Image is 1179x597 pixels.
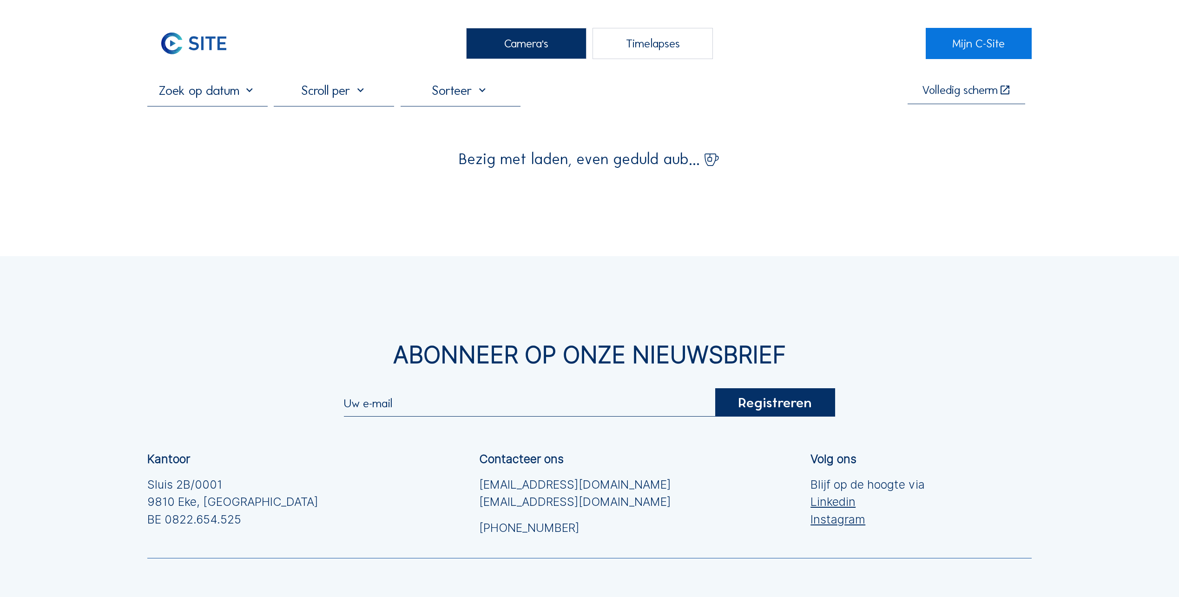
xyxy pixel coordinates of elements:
div: Kantoor [147,453,190,465]
input: Uw e-mail [344,396,715,411]
input: Zoek op datum 󰅀 [147,83,268,98]
a: [EMAIL_ADDRESS][DOMAIN_NAME] [479,493,671,511]
div: Registreren [715,388,836,416]
a: [PHONE_NUMBER] [479,519,671,537]
a: Mijn C-Site [926,28,1032,59]
div: Camera's [466,28,586,59]
div: Timelapses [593,28,713,59]
span: Bezig met laden, even geduld aub... [459,152,700,167]
div: Volg ons [810,453,856,465]
img: C-SITE Logo [147,28,240,59]
a: Linkedin [810,493,925,511]
div: Sluis 2B/0001 9810 Eke, [GEOGRAPHIC_DATA] BE 0822.654.525 [147,476,318,529]
a: [EMAIL_ADDRESS][DOMAIN_NAME] [479,476,671,494]
div: Blijf op de hoogte via [810,476,925,529]
a: C-SITE Logo [147,28,253,59]
div: Abonneer op onze nieuwsbrief [147,343,1032,366]
a: Instagram [810,511,925,529]
div: Volledig scherm [922,84,998,96]
div: Contacteer ons [479,453,564,465]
